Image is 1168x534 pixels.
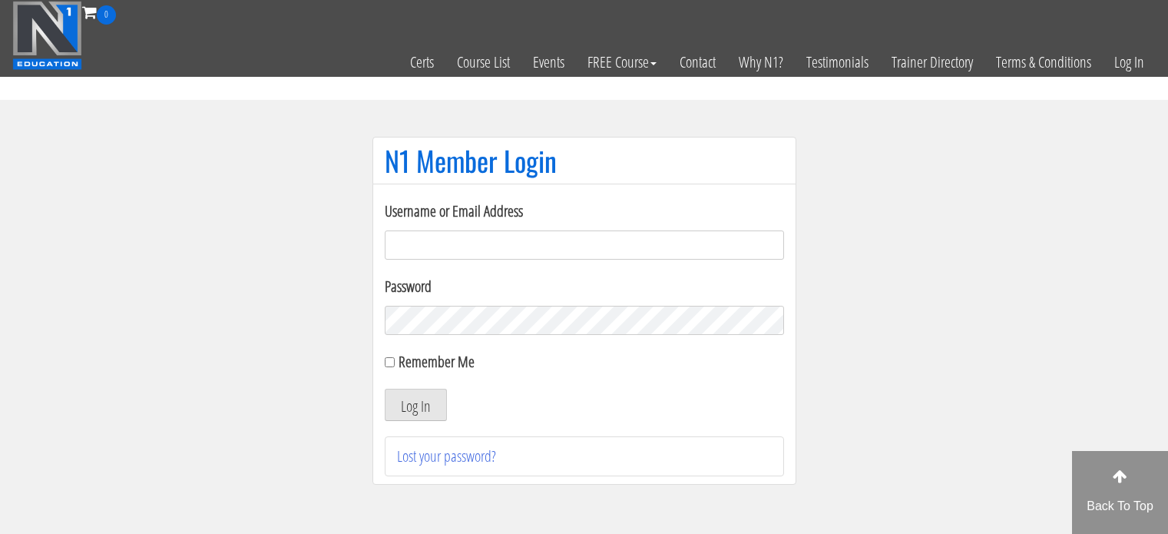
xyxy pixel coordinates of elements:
[445,25,521,100] a: Course List
[521,25,576,100] a: Events
[97,5,116,25] span: 0
[397,446,496,466] a: Lost your password?
[385,200,784,223] label: Username or Email Address
[1103,25,1156,100] a: Log In
[385,389,447,421] button: Log In
[984,25,1103,100] a: Terms & Conditions
[12,1,82,70] img: n1-education
[385,275,784,298] label: Password
[385,145,784,176] h1: N1 Member Login
[727,25,795,100] a: Why N1?
[668,25,727,100] a: Contact
[399,25,445,100] a: Certs
[576,25,668,100] a: FREE Course
[880,25,984,100] a: Trainer Directory
[399,351,475,372] label: Remember Me
[82,2,116,22] a: 0
[795,25,880,100] a: Testimonials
